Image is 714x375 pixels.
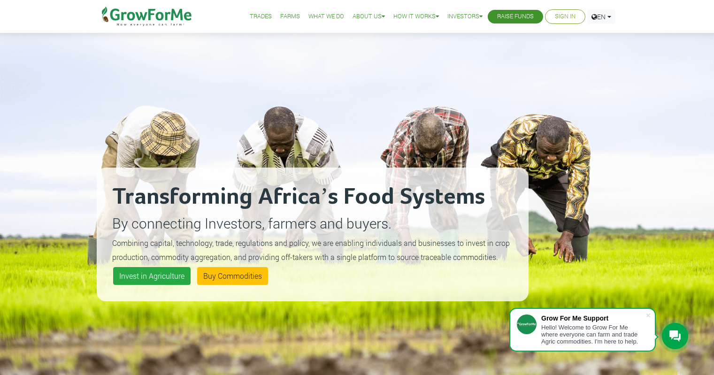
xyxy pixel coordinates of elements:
a: Raise Funds [497,12,534,22]
a: Buy Commodities [197,267,268,285]
a: Trades [250,12,272,22]
a: Investors [447,12,483,22]
div: Hello! Welcome to Grow For Me where everyone can farm and trade Agric commodities. I'm here to help. [541,324,645,345]
a: Farms [280,12,300,22]
a: Invest in Agriculture [113,267,191,285]
div: Grow For Me Support [541,314,645,322]
a: About Us [353,12,385,22]
a: What We Do [308,12,344,22]
h2: Transforming Africa’s Food Systems [112,183,513,211]
a: EN [587,9,615,24]
small: Combining capital, technology, trade, regulations and policy, we are enabling individuals and bus... [112,238,510,262]
a: Sign In [555,12,576,22]
a: How it Works [393,12,439,22]
p: By connecting Investors, farmers and buyers. [112,213,513,234]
